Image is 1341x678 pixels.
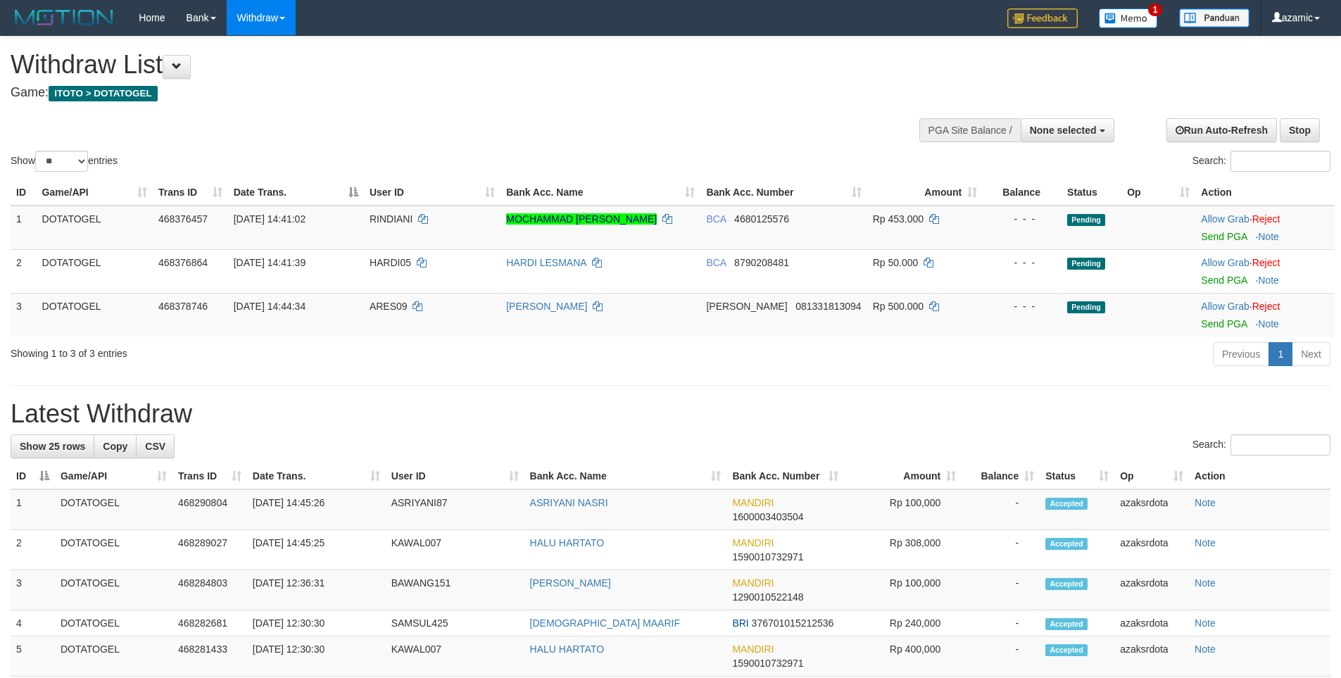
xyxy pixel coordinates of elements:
select: Showentries [35,151,88,172]
a: Note [1195,537,1216,548]
img: panduan.png [1179,8,1249,27]
span: Copy 4680125576 to clipboard [734,213,789,225]
td: DOTATOGEL [55,610,172,636]
div: PGA Site Balance / [919,118,1021,142]
span: Accepted [1045,618,1088,630]
th: User ID: activate to sort column ascending [386,463,524,489]
td: 3 [11,570,55,610]
a: Send PGA [1201,318,1247,329]
div: - - - [988,299,1056,313]
th: Date Trans.: activate to sort column ascending [247,463,386,489]
input: Search: [1230,434,1330,456]
a: Allow Grab [1201,257,1249,268]
h1: Latest Withdraw [11,400,1330,428]
span: [DATE] 14:41:02 [234,213,306,225]
span: Accepted [1045,538,1088,550]
span: 468376864 [158,257,208,268]
a: MOCHAMMAD [PERSON_NAME] [506,213,657,225]
td: 2 [11,249,37,293]
div: - - - [988,212,1056,226]
span: MANDIRI [732,644,774,655]
td: [DATE] 12:30:30 [247,610,386,636]
th: Op: activate to sort column ascending [1121,180,1195,206]
td: 468289027 [172,530,247,570]
img: MOTION_logo.png [11,7,118,28]
td: BAWANG151 [386,570,524,610]
a: Note [1195,617,1216,629]
th: Bank Acc. Name: activate to sort column ascending [524,463,727,489]
span: · [1201,213,1252,225]
td: · [1195,206,1335,250]
th: Game/API: activate to sort column ascending [37,180,153,206]
span: Copy 376701015212536 to clipboard [752,617,834,629]
h4: Game: [11,86,880,100]
label: Search: [1192,434,1330,456]
th: ID [11,180,37,206]
td: - [962,530,1040,570]
span: Copy 081331813094 to clipboard [795,301,861,312]
span: Rp 453.000 [873,213,924,225]
span: Show 25 rows [20,441,85,452]
th: Action [1195,180,1335,206]
input: Search: [1230,151,1330,172]
th: Status: activate to sort column ascending [1040,463,1114,489]
td: · [1195,293,1335,337]
th: ID: activate to sort column descending [11,463,55,489]
span: BCA [706,257,726,268]
td: 3 [11,293,37,337]
div: - - - [988,256,1056,270]
a: Allow Grab [1201,301,1249,312]
a: Reject [1252,213,1280,225]
a: Reject [1252,257,1280,268]
th: Date Trans.: activate to sort column descending [228,180,364,206]
td: azaksrdota [1114,489,1189,530]
span: 468378746 [158,301,208,312]
a: Copy [94,434,137,458]
td: 5 [11,636,55,677]
span: Accepted [1045,578,1088,590]
td: - [962,636,1040,677]
td: ASRIYANI87 [386,489,524,530]
span: MANDIRI [732,537,774,548]
th: Bank Acc. Name: activate to sort column ascending [500,180,700,206]
a: Run Auto-Refresh [1166,118,1277,142]
td: [DATE] 12:30:30 [247,636,386,677]
th: Trans ID: activate to sort column ascending [172,463,247,489]
td: Rp 308,000 [844,530,962,570]
td: 468284803 [172,570,247,610]
a: ASRIYANI NASRI [530,497,608,508]
img: Button%20Memo.svg [1099,8,1158,28]
th: Balance: activate to sort column ascending [962,463,1040,489]
td: Rp 100,000 [844,489,962,530]
span: ARES09 [370,301,408,312]
span: Accepted [1045,644,1088,656]
span: BCA [706,213,726,225]
a: Note [1258,318,1279,329]
span: Pending [1067,301,1105,313]
th: Amount: activate to sort column ascending [867,180,983,206]
td: - [962,489,1040,530]
th: Bank Acc. Number: activate to sort column ascending [700,180,867,206]
td: Rp 400,000 [844,636,962,677]
span: Copy 1290010522148 to clipboard [732,591,803,603]
span: MANDIRI [732,577,774,589]
a: Next [1292,342,1330,366]
a: Reject [1252,301,1280,312]
td: SAMSUL425 [386,610,524,636]
td: DOTATOGEL [55,489,172,530]
a: 1 [1268,342,1292,366]
th: Balance [983,180,1062,206]
a: HALU HARTATO [530,537,605,548]
th: Status [1062,180,1121,206]
td: - [962,570,1040,610]
td: azaksrdota [1114,570,1189,610]
a: HALU HARTATO [530,644,605,655]
label: Show entries [11,151,118,172]
span: CSV [145,441,165,452]
span: Pending [1067,214,1105,226]
a: Note [1195,644,1216,655]
img: Feedback.jpg [1007,8,1078,28]
a: Note [1258,231,1279,242]
a: Allow Grab [1201,213,1249,225]
span: None selected [1030,125,1097,136]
